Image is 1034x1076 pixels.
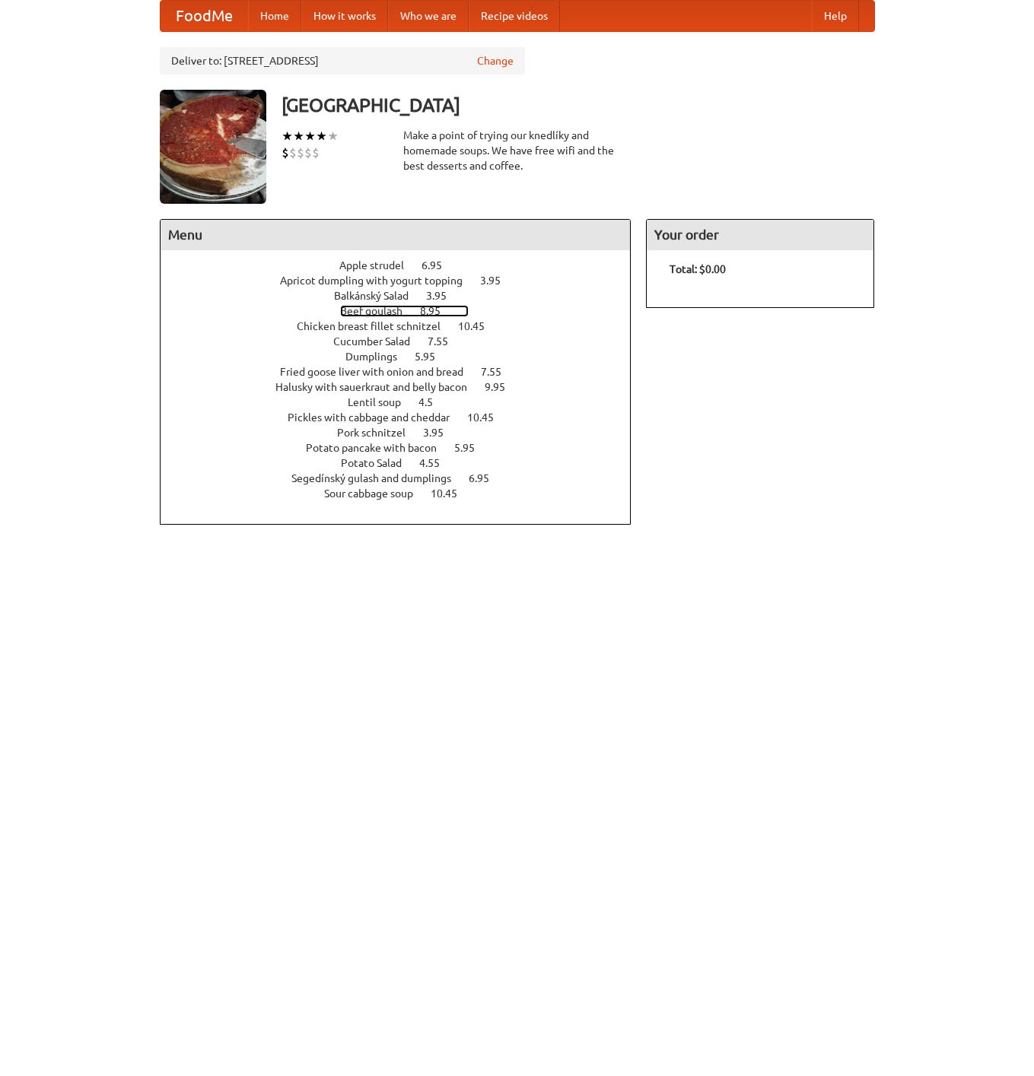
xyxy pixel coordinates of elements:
li: $ [304,144,312,161]
span: Chicken breast fillet schnitzel [297,320,456,332]
span: 10.45 [431,487,472,500]
span: Fried goose liver with onion and bread [280,366,479,378]
a: Segedínský gulash and dumplings 6.95 [291,472,517,484]
a: Apricot dumpling with yogurt topping 3.95 [280,275,529,287]
a: Cucumber Salad 7.55 [333,335,476,348]
li: $ [297,144,304,161]
li: ★ [316,128,327,144]
span: Apricot dumpling with yogurt topping [280,275,478,287]
span: Dumplings [345,351,412,363]
a: Who we are [388,1,469,31]
a: Chicken breast fillet schnitzel 10.45 [297,320,513,332]
a: Potato Salad 4.55 [341,457,468,469]
span: 3.95 [426,290,462,302]
li: ★ [327,128,339,144]
a: Dumplings 5.95 [345,351,463,363]
a: How it works [301,1,388,31]
a: Halusky with sauerkraut and belly bacon 9.95 [275,381,533,393]
a: Potato pancake with bacon 5.95 [306,442,503,454]
li: ★ [282,128,293,144]
a: Pickles with cabbage and cheddar 10.45 [288,411,522,424]
span: Segedínský gulash and dumplings [291,472,466,484]
span: Potato Salad [341,457,417,469]
a: Change [477,53,514,68]
span: 4.55 [419,457,455,469]
a: Home [248,1,301,31]
span: 6.95 [422,259,457,271]
li: ★ [293,128,304,144]
a: Apple strudel 6.95 [339,259,470,271]
a: Pork schnitzel 3.95 [337,427,472,439]
a: Beef goulash 8.95 [340,305,469,317]
span: 7.55 [428,335,463,348]
h3: [GEOGRAPHIC_DATA] [282,90,875,120]
span: 7.55 [481,366,517,378]
h4: Your order [647,220,873,250]
span: Beef goulash [340,305,418,317]
a: Fried goose liver with onion and bread 7.55 [280,366,530,378]
span: Halusky with sauerkraut and belly bacon [275,381,482,393]
li: ★ [304,128,316,144]
span: 5.95 [415,351,450,363]
img: angular.jpg [160,90,266,204]
span: Potato pancake with bacon [306,442,452,454]
span: Cucumber Salad [333,335,425,348]
span: 4.5 [418,396,448,408]
span: 9.95 [485,381,520,393]
a: Sour cabbage soup 10.45 [324,487,485,500]
b: Total: $0.00 [670,263,726,275]
span: Pork schnitzel [337,427,421,439]
span: Sour cabbage soup [324,487,428,500]
span: 3.95 [423,427,459,439]
a: Lentil soup 4.5 [348,396,461,408]
div: Make a point of trying our knedlíky and homemade soups. We have free wifi and the best desserts a... [403,128,632,173]
li: $ [289,144,297,161]
span: Apple strudel [339,259,419,271]
span: 6.95 [469,472,504,484]
h4: Menu [161,220,631,250]
span: Lentil soup [348,396,416,408]
span: 3.95 [480,275,516,287]
a: Balkánský Salad 3.95 [334,290,475,302]
span: 8.95 [420,305,456,317]
a: Help [812,1,859,31]
span: 5.95 [454,442,490,454]
div: Deliver to: [STREET_ADDRESS] [160,47,525,75]
li: $ [282,144,289,161]
li: $ [312,144,320,161]
span: 10.45 [467,411,509,424]
span: Balkánský Salad [334,290,424,302]
a: Recipe videos [469,1,560,31]
span: 10.45 [458,320,500,332]
a: FoodMe [161,1,248,31]
span: Pickles with cabbage and cheddar [288,411,465,424]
